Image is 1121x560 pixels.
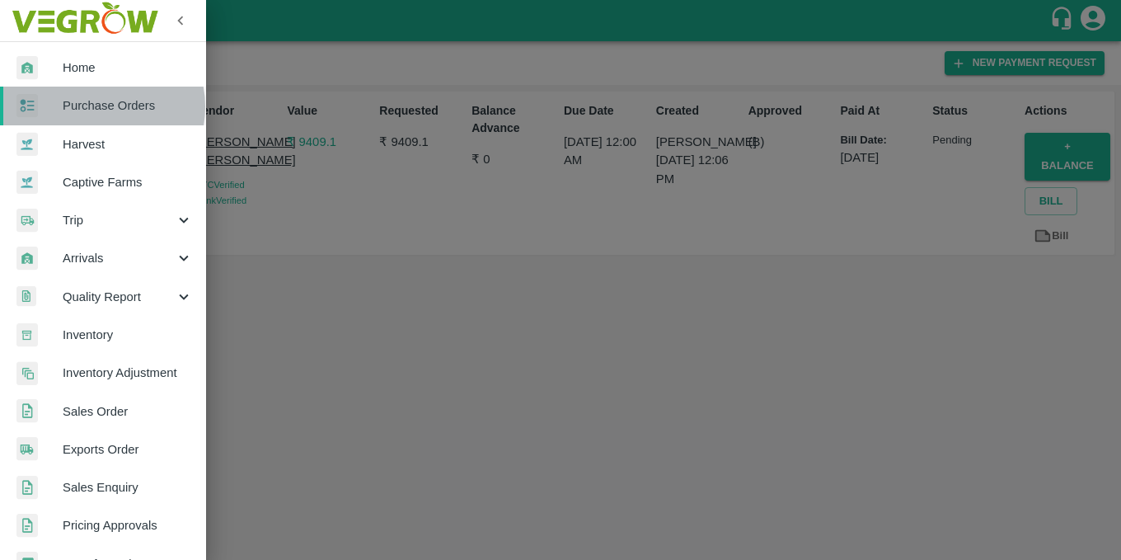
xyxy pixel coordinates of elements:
[63,211,175,229] span: Trip
[63,288,175,306] span: Quality Report
[16,514,38,538] img: sales
[16,476,38,500] img: sales
[16,209,38,233] img: delivery
[63,364,193,382] span: Inventory Adjustment
[63,516,193,534] span: Pricing Approvals
[63,249,175,267] span: Arrivals
[16,399,38,423] img: sales
[63,402,193,421] span: Sales Order
[63,96,193,115] span: Purchase Orders
[16,286,36,307] img: qualityReport
[16,437,38,461] img: shipments
[63,440,193,459] span: Exports Order
[63,135,193,153] span: Harvest
[63,173,193,191] span: Captive Farms
[63,478,193,496] span: Sales Enquiry
[16,56,38,80] img: whArrival
[63,59,193,77] span: Home
[16,94,38,118] img: reciept
[63,326,193,344] span: Inventory
[16,132,38,157] img: harvest
[16,323,38,347] img: whInventory
[16,170,38,195] img: harvest
[16,361,38,385] img: inventory
[16,247,38,271] img: whArrival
